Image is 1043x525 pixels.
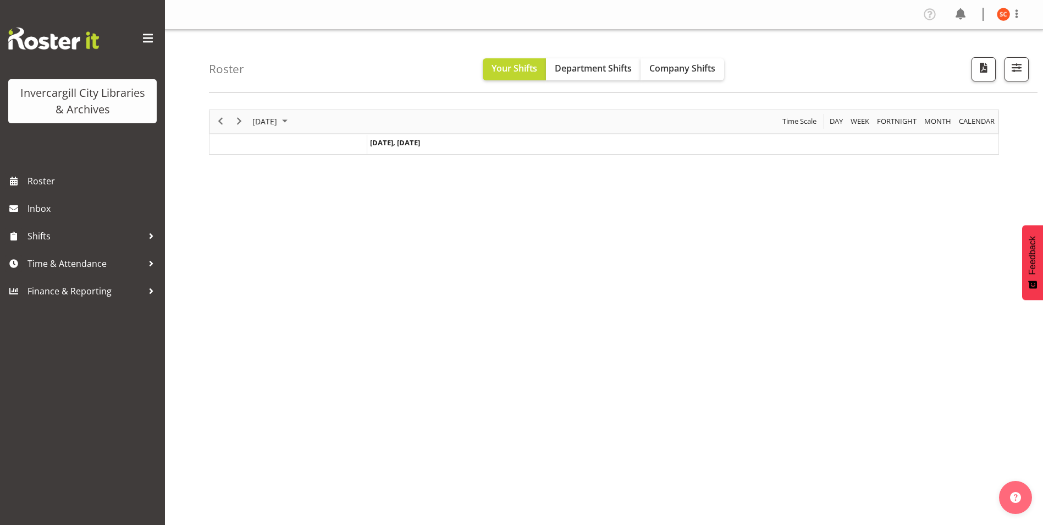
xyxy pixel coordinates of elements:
[1022,225,1043,300] button: Feedback - Show survey
[19,85,146,118] div: Invercargill City Libraries & Archives
[923,114,952,128] span: Month
[546,58,641,80] button: Department Shifts
[876,114,918,128] span: Fortnight
[8,28,99,50] img: Rosterit website logo
[972,57,996,81] button: Download a PDF of the roster for the current day
[875,114,919,128] button: Fortnight
[828,114,845,128] button: Timeline Day
[923,114,953,128] button: Timeline Month
[251,114,278,128] span: [DATE]
[249,110,294,133] div: September 18, 2025
[27,173,159,189] span: Roster
[27,255,143,272] span: Time & Attendance
[209,63,244,75] h4: Roster
[555,62,632,74] span: Department Shifts
[958,114,996,128] span: calendar
[211,110,230,133] div: previous period
[957,114,997,128] button: Month
[781,114,818,128] span: Time Scale
[849,114,871,128] button: Timeline Week
[27,283,143,299] span: Finance & Reporting
[641,58,724,80] button: Company Shifts
[781,114,819,128] button: Time Scale
[251,114,293,128] button: September 2025
[492,62,537,74] span: Your Shifts
[27,228,143,244] span: Shifts
[997,8,1010,21] img: serena-casey11690.jpg
[1028,236,1038,275] span: Feedback
[232,114,247,128] button: Next
[483,58,546,80] button: Your Shifts
[849,114,870,128] span: Week
[230,110,249,133] div: next period
[370,138,420,147] span: [DATE], [DATE]
[209,110,999,155] div: Timeline Day of September 18, 2025
[1005,57,1029,81] button: Filter Shifts
[213,114,228,128] button: Previous
[1010,492,1021,503] img: help-xxl-2.png
[27,200,159,217] span: Inbox
[829,114,844,128] span: Day
[649,62,715,74] span: Company Shifts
